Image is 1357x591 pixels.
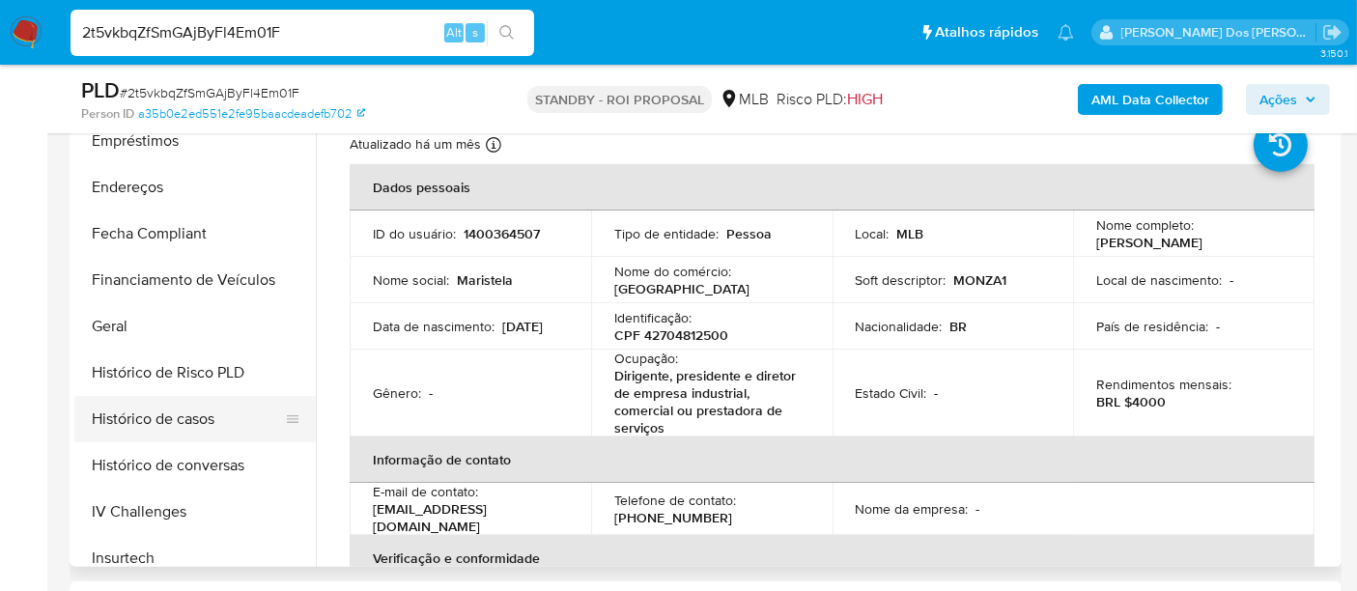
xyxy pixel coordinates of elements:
th: Dados pessoais [350,164,1315,211]
p: ID do usuário : [373,225,456,242]
p: [PHONE_NUMBER] [614,509,732,526]
p: Nome da empresa : [856,500,969,518]
p: Ocupação : [614,350,678,367]
span: 3.150.1 [1320,45,1347,61]
p: Dirigente, presidente e diretor de empresa industrial, comercial ou prestadora de serviços [614,367,802,436]
p: [PERSON_NAME] [1096,234,1202,251]
p: E-mail de contato : [373,483,478,500]
p: Atualizado há um mês [350,135,481,154]
button: search-icon [487,19,526,46]
a: Notificações [1058,24,1074,41]
th: Informação de contato [350,436,1315,483]
p: renato.lopes@mercadopago.com.br [1121,23,1316,42]
p: - [1216,318,1220,335]
p: - [935,384,939,402]
p: MONZA1 [954,271,1007,289]
span: s [472,23,478,42]
b: AML Data Collector [1091,84,1209,115]
p: Tipo de entidade : [614,225,719,242]
button: IV Challenges [74,489,316,535]
button: Financiamento de Veículos [74,257,316,303]
button: Insurtech [74,535,316,581]
p: [GEOGRAPHIC_DATA] [614,280,749,297]
p: Soft descriptor : [856,271,947,289]
span: Risco PLD: [777,89,883,110]
span: Ações [1259,84,1297,115]
p: - [1230,271,1233,289]
p: Local de nascimento : [1096,271,1222,289]
span: # 2t5vkbqZfSmGAjByFl4Em01F [120,83,299,102]
p: BRL $4000 [1096,393,1166,410]
button: Endereços [74,164,316,211]
b: Person ID [81,105,134,123]
div: MLB [720,89,769,110]
p: STANDBY - ROI PROPOSAL [527,86,712,113]
button: AML Data Collector [1078,84,1223,115]
b: PLD [81,74,120,105]
p: Nome social : [373,271,449,289]
p: Nome completo : [1096,216,1194,234]
p: [EMAIL_ADDRESS][DOMAIN_NAME] [373,500,560,535]
p: Rendimentos mensais : [1096,376,1231,393]
p: Nome do comércio : [614,263,731,280]
p: Pessoa [726,225,772,242]
button: Ações [1246,84,1330,115]
input: Pesquise usuários ou casos... [71,20,534,45]
a: Sair [1322,22,1343,42]
p: País de residência : [1096,318,1208,335]
p: Estado Civil : [856,384,927,402]
span: Alt [446,23,462,42]
p: [DATE] [502,318,543,335]
p: MLB [897,225,924,242]
p: Maristela [457,271,513,289]
button: Histórico de casos [74,396,300,442]
span: Atalhos rápidos [935,22,1038,42]
button: Fecha Compliant [74,211,316,257]
p: BR [950,318,968,335]
a: a35b0e2ed551e2fe95baacdeadefb702 [138,105,365,123]
p: CPF 42704812500 [614,326,728,344]
p: Local : [856,225,890,242]
p: Gênero : [373,384,421,402]
p: Identificação : [614,309,692,326]
button: Geral [74,303,316,350]
span: HIGH [847,88,883,110]
button: Histórico de conversas [74,442,316,489]
th: Verificação e conformidade [350,535,1315,581]
p: 1400364507 [464,225,540,242]
p: Data de nascimento : [373,318,495,335]
p: Telefone de contato : [614,492,736,509]
button: Empréstimos [74,118,316,164]
p: - [429,384,433,402]
button: Histórico de Risco PLD [74,350,316,396]
p: Nacionalidade : [856,318,943,335]
p: - [976,500,980,518]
